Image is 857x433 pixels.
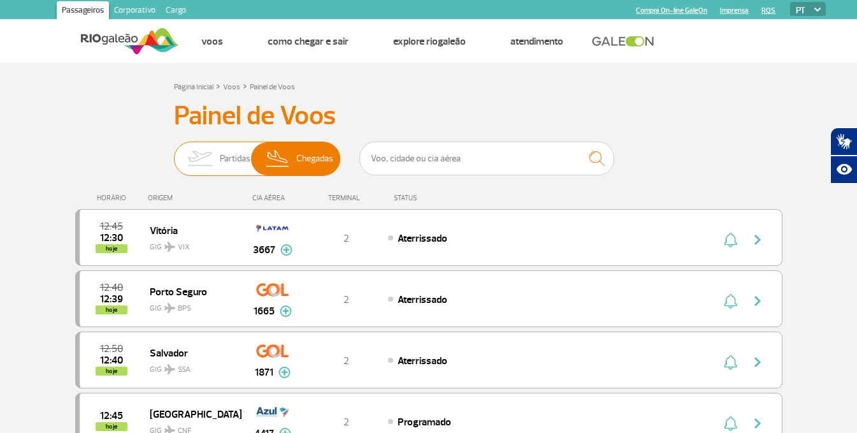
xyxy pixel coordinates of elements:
[150,344,231,361] span: Salvador
[100,233,123,242] span: 2025-09-30 12:30:16
[216,78,220,93] a: >
[96,244,127,253] span: hoje
[100,295,123,304] span: 2025-09-30 12:39:15
[148,194,241,202] div: ORIGEM
[201,35,223,48] a: Voos
[724,293,737,309] img: sino-painel-voo.svg
[150,406,231,422] span: [GEOGRAPHIC_DATA]
[268,35,349,48] a: Como chegar e sair
[150,235,231,253] span: GIG
[150,357,231,376] span: GIG
[636,6,707,15] a: Compra On-line GaleOn
[398,232,447,245] span: Aterrissado
[164,303,175,313] img: destiny_airplane.svg
[161,1,191,22] a: Cargo
[79,194,148,202] div: HORÁRIO
[174,100,684,132] h3: Painel de Voos
[510,35,563,48] a: Atendimento
[750,355,765,370] img: seta-direita-painel-voo.svg
[150,296,231,314] span: GIG
[100,356,123,365] span: 2025-09-30 12:40:00
[178,364,191,376] span: SSA
[393,35,466,48] a: Explore RIOgaleão
[724,416,737,431] img: sino-painel-voo.svg
[720,6,749,15] a: Imprensa
[296,142,333,175] span: Chegadas
[223,82,240,92] a: Voos
[178,242,190,253] span: VIX
[830,128,857,156] button: Abrir tradutor de língua de sinais.
[305,194,387,202] div: TERMINAL
[164,364,175,374] img: destiny_airplane.svg
[724,355,737,370] img: sino-painel-voo.svg
[724,232,737,247] img: sino-painel-voo.svg
[343,416,349,429] span: 2
[109,1,161,22] a: Corporativo
[96,367,127,376] span: hoje
[150,222,231,239] span: Vitória
[750,293,765,309] img: seta-direita-painel-voo.svg
[180,142,220,175] img: slider-embarque
[220,142,250,175] span: Partidas
[343,293,349,306] span: 2
[150,283,231,300] span: Porto Seguro
[178,303,191,314] span: BPS
[100,411,123,420] span: 2025-09-30 12:45:00
[96,305,127,314] span: hoje
[750,232,765,247] img: seta-direita-painel-voo.svg
[100,222,123,231] span: 2025-09-30 12:45:00
[241,194,305,202] div: CIA AÉREA
[280,305,292,317] img: mais-info-painel-voo.svg
[387,194,491,202] div: STATUS
[750,416,765,431] img: seta-direita-painel-voo.svg
[243,78,247,93] a: >
[343,355,349,367] span: 2
[398,355,447,367] span: Aterrissado
[830,128,857,184] div: Plugin de acessibilidade da Hand Talk.
[259,142,297,175] img: slider-desembarque
[359,142,614,175] input: Voo, cidade ou cia aérea
[254,304,275,319] span: 1665
[761,6,775,15] a: RQS
[830,156,857,184] button: Abrir recursos assistivos.
[398,293,447,306] span: Aterrissado
[174,82,213,92] a: Página Inicial
[100,344,123,353] span: 2025-09-30 12:50:00
[96,422,127,431] span: hoje
[253,242,275,258] span: 3667
[280,244,292,256] img: mais-info-painel-voo.svg
[57,1,109,22] a: Passageiros
[343,232,349,245] span: 2
[278,367,291,378] img: mais-info-painel-voo.svg
[255,365,273,380] span: 1871
[100,283,123,292] span: 2025-09-30 12:40:00
[250,82,295,92] a: Painel de Voos
[164,242,175,252] img: destiny_airplane.svg
[398,416,451,429] span: Programado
